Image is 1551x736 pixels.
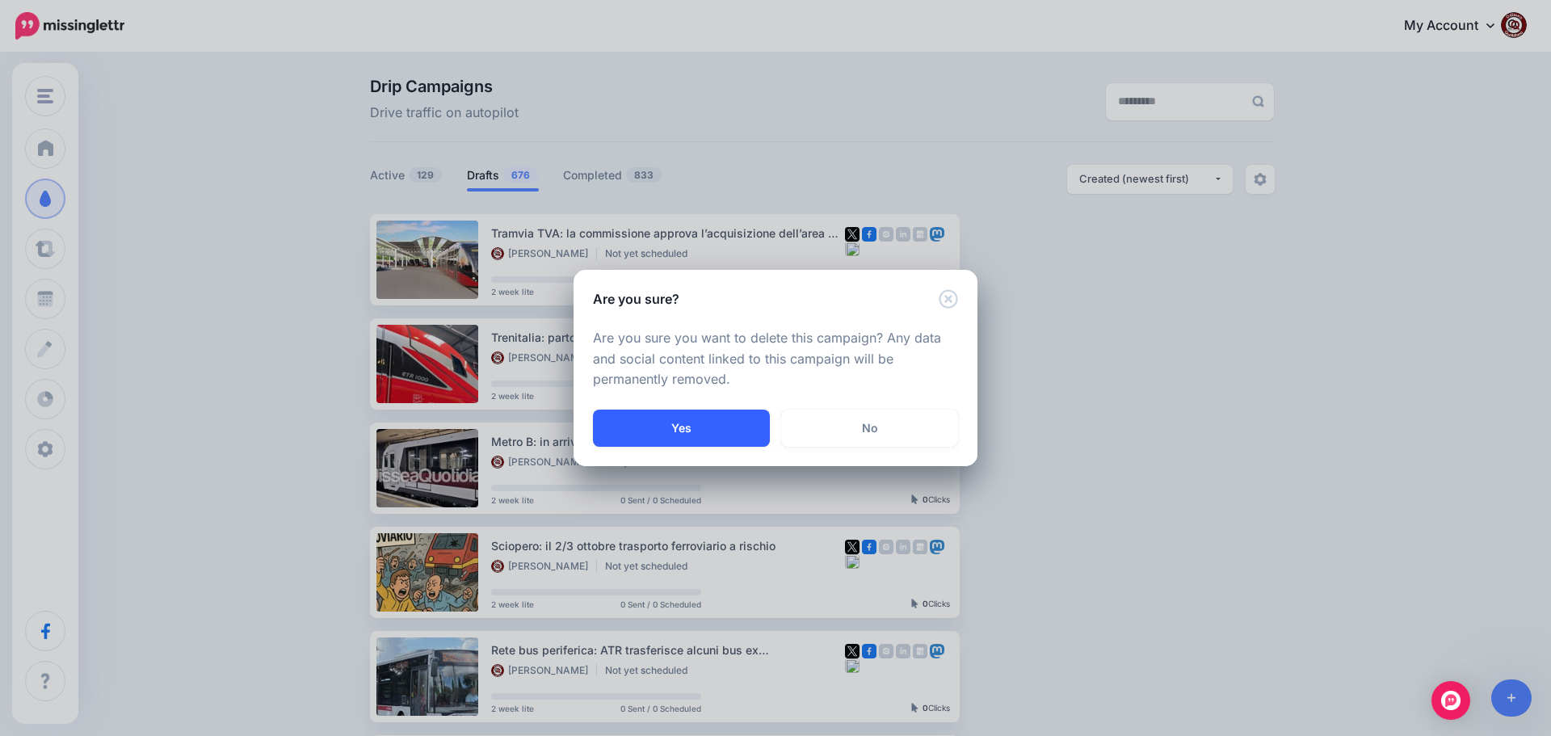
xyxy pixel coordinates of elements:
div: Open Intercom Messenger [1431,681,1470,720]
button: Yes [593,410,770,447]
button: Close [939,289,958,309]
p: Are you sure you want to delete this campaign? Any data and social content linked to this campaig... [593,328,958,391]
h5: Are you sure? [593,289,679,309]
a: No [781,410,958,447]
